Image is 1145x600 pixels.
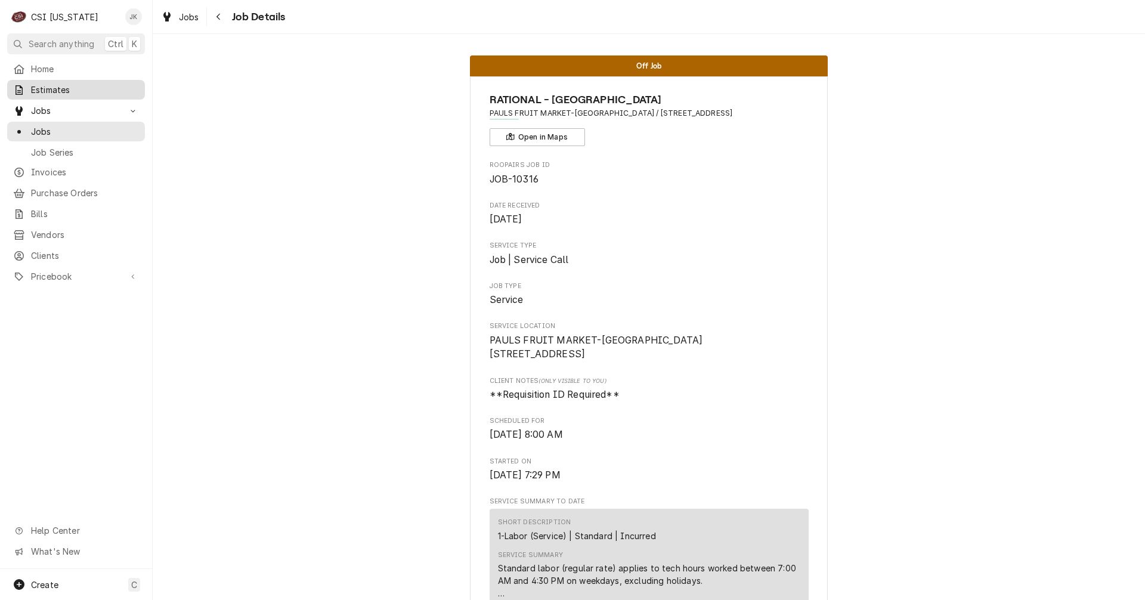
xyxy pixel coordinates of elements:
button: Search anythingCtrlK [7,33,145,54]
button: Navigate back [209,7,228,26]
span: Date Received [490,201,809,211]
span: C [131,579,137,591]
span: Client Notes [490,376,809,386]
a: Go to Jobs [7,101,145,120]
span: Service Type [490,241,809,250]
span: Jobs [31,125,139,138]
span: [object Object] [490,388,809,402]
a: Jobs [7,122,145,141]
a: Clients [7,246,145,265]
span: Service Type [490,253,809,267]
span: Estimates [31,83,139,96]
span: Job Series [31,146,139,159]
span: Purchase Orders [31,187,139,199]
a: Go to What's New [7,542,145,561]
span: Vendors [31,228,139,241]
span: Name [490,92,809,108]
div: Scheduled For [490,416,809,442]
span: Service Location [490,321,809,331]
span: (Only Visible to You) [539,378,606,384]
span: Service [490,294,524,305]
span: Roopairs Job ID [490,160,809,170]
div: Standard labor (regular rate) applies to tech hours worked between 7:00 AM and 4:30 PM on weekday... [498,562,800,599]
span: PAULS FRUIT MARKET-[GEOGRAPHIC_DATA] [STREET_ADDRESS] [490,335,703,360]
span: Service Location [490,333,809,361]
div: Short Description [498,518,571,527]
span: Bills [31,208,139,220]
span: Off Job [636,62,661,70]
a: Go to Help Center [7,521,145,540]
span: Search anything [29,38,94,50]
div: Service Type [490,241,809,267]
div: JK [125,8,142,25]
div: [object Object] [490,376,809,402]
div: C [11,8,27,25]
span: [DATE] 7:29 PM [490,469,561,481]
span: Jobs [31,104,121,117]
span: Ctrl [108,38,123,50]
span: Jobs [179,11,199,23]
span: Started On [490,457,809,466]
span: Address [490,108,809,119]
a: Job Series [7,143,145,162]
div: Status [470,55,828,76]
div: Job Type [490,282,809,307]
div: 1-Labor (Service) | Standard | Incurred [498,530,656,542]
a: Vendors [7,225,145,245]
div: CSI [US_STATE] [31,11,98,23]
span: What's New [31,545,138,558]
div: Date Received [490,201,809,227]
a: Jobs [156,7,204,27]
span: Started On [490,468,809,483]
span: Scheduled For [490,416,809,426]
span: JOB-10316 [490,174,539,185]
button: Open in Maps [490,128,585,146]
span: Home [31,63,139,75]
span: Create [31,580,58,590]
div: Client Information [490,92,809,146]
span: [DATE] 8:00 AM [490,429,563,440]
span: Roopairs Job ID [490,172,809,187]
a: Purchase Orders [7,183,145,203]
span: Scheduled For [490,428,809,442]
span: K [132,38,137,50]
div: Jeff Kuehl's Avatar [125,8,142,25]
span: Job | Service Call [490,254,569,265]
span: Date Received [490,212,809,227]
span: Clients [31,249,139,262]
div: Service Summary [498,550,563,560]
a: Go to Pricebook [7,267,145,286]
span: Pricebook [31,270,121,283]
a: Estimates [7,80,145,100]
span: **Requisition ID Required** [490,389,620,400]
span: Job Type [490,282,809,291]
span: Job Type [490,293,809,307]
span: [DATE] [490,214,522,225]
a: Home [7,59,145,79]
a: Bills [7,204,145,224]
div: CSI Kentucky's Avatar [11,8,27,25]
span: Help Center [31,524,138,537]
span: Service Summary To Date [490,497,809,506]
div: Service Location [490,321,809,361]
div: Roopairs Job ID [490,160,809,186]
span: Invoices [31,166,139,178]
a: Invoices [7,162,145,182]
div: Started On [490,457,809,483]
span: Job Details [228,9,286,25]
